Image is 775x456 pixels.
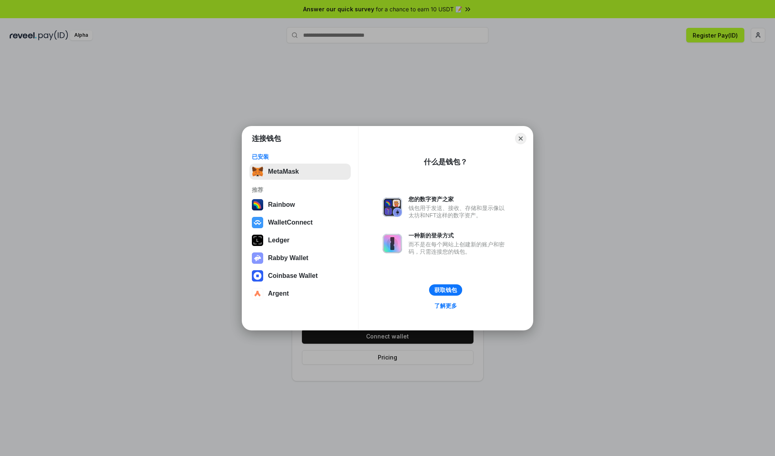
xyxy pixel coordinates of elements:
[268,201,295,208] div: Rainbow
[249,268,351,284] button: Coinbase Wallet
[249,232,351,248] button: Ledger
[252,288,263,299] img: svg+xml,%3Csvg%20width%3D%2228%22%20height%3D%2228%22%20viewBox%3D%220%200%2028%2028%22%20fill%3D...
[249,164,351,180] button: MetaMask
[252,153,348,160] div: 已安装
[434,286,457,294] div: 获取钱包
[252,270,263,282] img: svg+xml,%3Csvg%20width%3D%2228%22%20height%3D%2228%22%20viewBox%3D%220%200%2028%2028%22%20fill%3D...
[268,290,289,297] div: Argent
[268,219,313,226] div: WalletConnect
[424,157,467,167] div: 什么是钱包？
[268,168,299,175] div: MetaMask
[268,272,318,279] div: Coinbase Wallet
[252,186,348,193] div: 推荐
[408,241,509,255] div: 而不是在每个网站上创建新的账户和密码，只需连接您的钱包。
[252,166,263,177] img: svg+xml,%3Csvg%20fill%3D%22none%22%20height%3D%2233%22%20viewBox%3D%220%200%2035%2033%22%20width%...
[249,214,351,231] button: WalletConnect
[252,199,263,210] img: svg+xml,%3Csvg%20width%3D%22120%22%20height%3D%22120%22%20viewBox%3D%220%200%20120%20120%22%20fil...
[252,217,263,228] img: svg+xml,%3Csvg%20width%3D%2228%22%20height%3D%2228%22%20viewBox%3D%220%200%2028%2028%22%20fill%3D...
[252,134,281,143] h1: 连接钱包
[383,234,402,253] img: svg+xml,%3Csvg%20xmlns%3D%22http%3A%2F%2Fwww.w3.org%2F2000%2Fsvg%22%20fill%3D%22none%22%20viewBox...
[252,235,263,246] img: svg+xml,%3Csvg%20xmlns%3D%22http%3A%2F%2Fwww.w3.org%2F2000%2Fsvg%22%20width%3D%2228%22%20height%3...
[429,284,462,296] button: 获取钱包
[408,204,509,219] div: 钱包用于发送、接收、存储和显示像以太坊和NFT这样的数字资产。
[249,250,351,266] button: Rabby Wallet
[383,198,402,217] img: svg+xml,%3Csvg%20xmlns%3D%22http%3A%2F%2Fwww.w3.org%2F2000%2Fsvg%22%20fill%3D%22none%22%20viewBox...
[429,300,462,311] a: 了解更多
[408,195,509,203] div: 您的数字资产之家
[515,133,526,144] button: Close
[249,197,351,213] button: Rainbow
[268,237,289,244] div: Ledger
[408,232,509,239] div: 一种新的登录方式
[252,252,263,264] img: svg+xml,%3Csvg%20xmlns%3D%22http%3A%2F%2Fwww.w3.org%2F2000%2Fsvg%22%20fill%3D%22none%22%20viewBox...
[249,286,351,302] button: Argent
[434,302,457,309] div: 了解更多
[268,254,308,262] div: Rabby Wallet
